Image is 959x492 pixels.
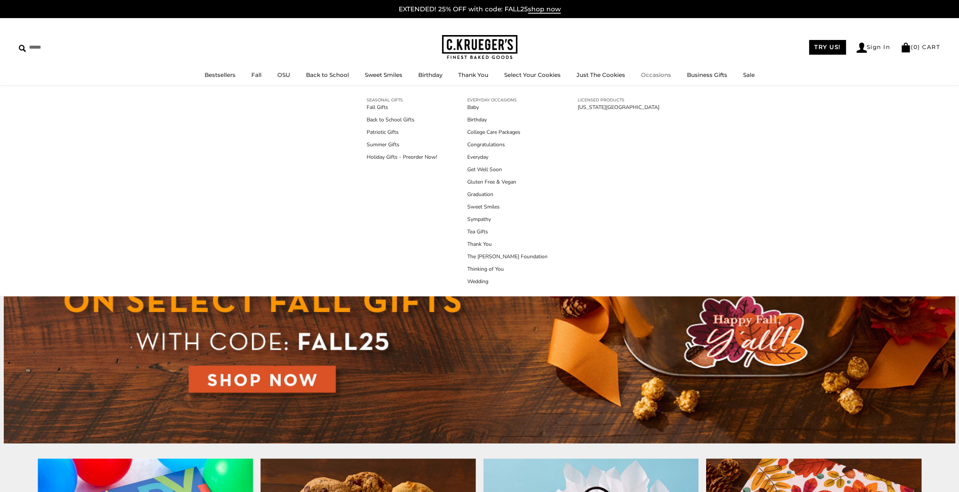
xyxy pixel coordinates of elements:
img: C.KRUEGER'S [442,35,517,60]
img: Account [857,43,867,53]
a: Sweet Smiles [365,71,402,78]
a: [US_STATE][GEOGRAPHIC_DATA] [578,103,659,111]
a: SEASONAL GIFTS [367,97,437,103]
a: OSU [277,71,290,78]
a: Just The Cookies [577,71,625,78]
a: The [PERSON_NAME] Foundation [467,253,548,261]
span: shop now [528,5,561,14]
a: Patriotic Gifts [367,128,437,136]
a: (0) CART [901,43,940,51]
a: Occasions [641,71,671,78]
a: Everyday [467,153,548,161]
a: Thank You [467,240,548,248]
a: Back to School [306,71,349,78]
img: Search [19,45,26,52]
a: EXTENDED! 25% OFF with code: FALL25shop now [399,5,561,14]
a: Tea Gifts [467,228,548,236]
a: Get Well Soon [467,166,548,173]
a: Thinking of You [467,265,548,273]
a: LICENSED PRODUCTS [578,97,659,103]
a: Holiday Gifts - Preorder Now! [367,153,437,161]
a: Sweet Smiles [467,203,548,211]
a: Fall Gifts [367,103,437,111]
a: Wedding [467,277,548,285]
a: Gluten Free & Vegan [467,178,548,186]
a: EVERYDAY OCCASIONS [467,97,548,103]
a: Birthday [467,116,548,124]
a: TRY US! [809,40,846,55]
a: Select Your Cookies [504,71,561,78]
a: College Care Packages [467,128,548,136]
a: Congratulations [467,141,548,149]
a: Graduation [467,190,548,198]
img: Bag [901,43,911,52]
a: Summer Gifts [367,141,437,149]
span: 0 [913,43,918,51]
a: Business Gifts [687,71,727,78]
a: Sympathy [467,215,548,223]
a: Back to School Gifts [367,116,437,124]
a: Bestsellers [205,71,236,78]
a: Fall [251,71,262,78]
input: Search [19,41,109,53]
a: Birthday [418,71,442,78]
a: Sign In [857,43,890,53]
a: Thank You [458,71,488,78]
a: Baby [467,103,548,111]
a: Sale [743,71,755,78]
